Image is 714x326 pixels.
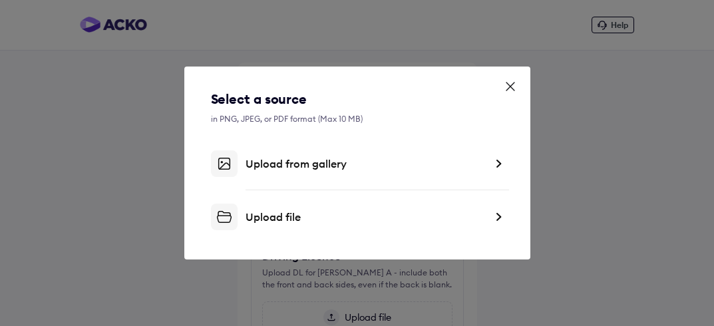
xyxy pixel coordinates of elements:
img: right-dark-arrow.svg [493,210,504,224]
div: in PNG, JPEG, or PDF format (Max 10 MB) [211,114,504,124]
div: Upload file [246,210,485,224]
img: gallery-upload.svg [211,150,238,177]
img: file-upload.svg [211,204,238,230]
div: Select a source [211,90,504,108]
img: right-dark-arrow.svg [493,157,504,170]
div: Upload from gallery [246,157,485,170]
